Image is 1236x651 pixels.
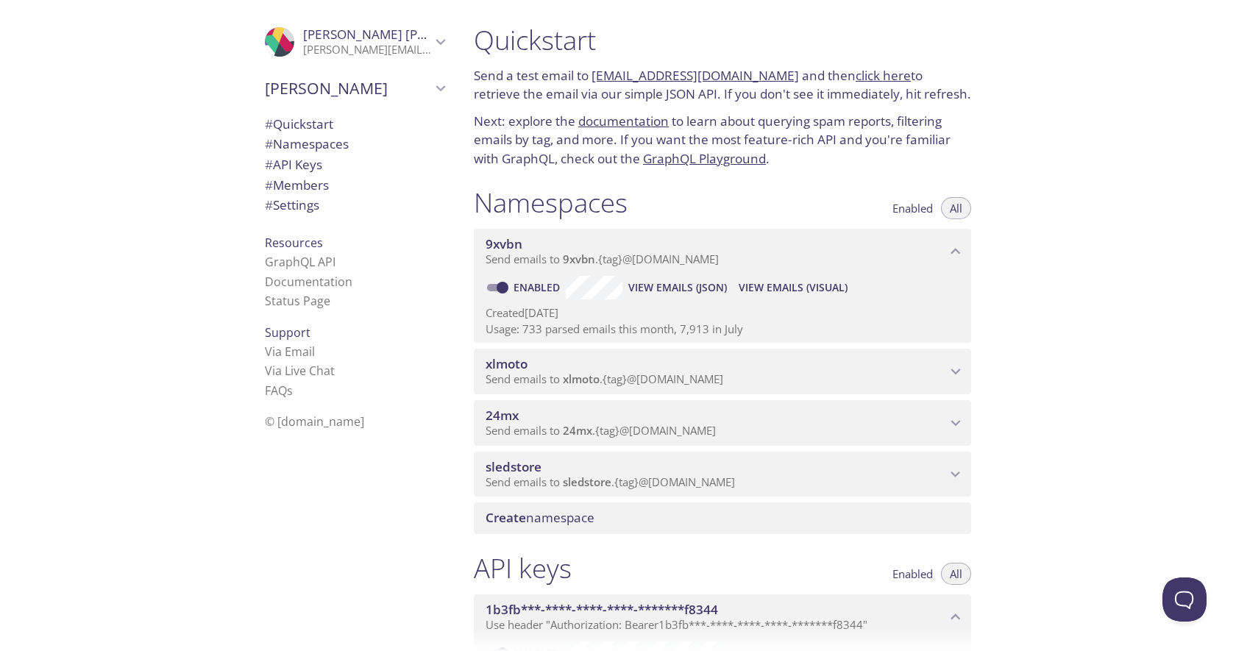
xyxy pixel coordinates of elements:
[941,563,971,585] button: All
[253,175,456,196] div: Members
[474,229,971,274] div: 9xvbn namespace
[265,135,273,152] span: #
[884,197,942,219] button: Enabled
[265,293,330,309] a: Status Page
[253,114,456,135] div: Quickstart
[563,423,592,438] span: 24mx
[486,235,522,252] span: 9xvbn
[486,407,519,424] span: 24mx
[578,113,669,129] a: documentation
[265,324,310,341] span: Support
[474,24,971,57] h1: Quickstart
[486,321,959,337] p: Usage: 733 parsed emails this month, 7,913 in July
[563,474,611,489] span: sledstore
[643,150,766,167] a: GraphQL Playground
[474,552,572,585] h1: API keys
[265,156,322,173] span: API Keys
[253,69,456,107] div: Pierce
[474,349,971,394] div: xlmoto namespace
[622,276,733,299] button: View Emails (JSON)
[253,18,456,66] div: Artur Piotrowski
[265,196,319,213] span: Settings
[287,383,293,399] span: s
[265,78,431,99] span: [PERSON_NAME]
[265,254,335,270] a: GraphQL API
[486,355,528,372] span: xlmoto
[1162,577,1207,622] iframe: Help Scout Beacon - Open
[739,279,848,296] span: View Emails (Visual)
[563,371,600,386] span: xlmoto
[486,252,719,266] span: Send emails to . {tag} @[DOMAIN_NAME]
[474,186,628,219] h1: Namespaces
[486,371,723,386] span: Send emails to . {tag} @[DOMAIN_NAME]
[253,134,456,154] div: Namespaces
[474,452,971,497] div: sledstore namespace
[941,197,971,219] button: All
[884,563,942,585] button: Enabled
[486,305,959,321] p: Created [DATE]
[474,502,971,533] div: Create namespace
[486,509,526,526] span: Create
[486,509,594,526] span: namespace
[474,66,971,104] p: Send a test email to and then to retrieve the email via our simple JSON API. If you don't see it ...
[486,423,716,438] span: Send emails to . {tag} @[DOMAIN_NAME]
[265,363,335,379] a: Via Live Chat
[265,177,329,193] span: Members
[265,383,293,399] a: FAQ
[511,280,566,294] a: Enabled
[265,156,273,173] span: #
[628,279,727,296] span: View Emails (JSON)
[474,400,971,446] div: 24mx namespace
[265,344,315,360] a: Via Email
[486,474,735,489] span: Send emails to . {tag} @[DOMAIN_NAME]
[265,274,352,290] a: Documentation
[265,135,349,152] span: Namespaces
[265,115,273,132] span: #
[265,413,364,430] span: © [DOMAIN_NAME]
[253,195,456,216] div: Team Settings
[592,67,799,84] a: [EMAIL_ADDRESS][DOMAIN_NAME]
[253,154,456,175] div: API Keys
[303,26,505,43] span: [PERSON_NAME] [PERSON_NAME]
[265,235,323,251] span: Resources
[486,458,541,475] span: sledstore
[733,276,853,299] button: View Emails (Visual)
[856,67,911,84] a: click here
[265,177,273,193] span: #
[265,115,333,132] span: Quickstart
[474,112,971,168] p: Next: explore the to learn about querying spam reports, filtering emails by tag, and more. If you...
[563,252,595,266] span: 9xvbn
[265,196,273,213] span: #
[303,43,431,57] p: [PERSON_NAME][EMAIL_ADDRESS][PERSON_NAME][DOMAIN_NAME]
